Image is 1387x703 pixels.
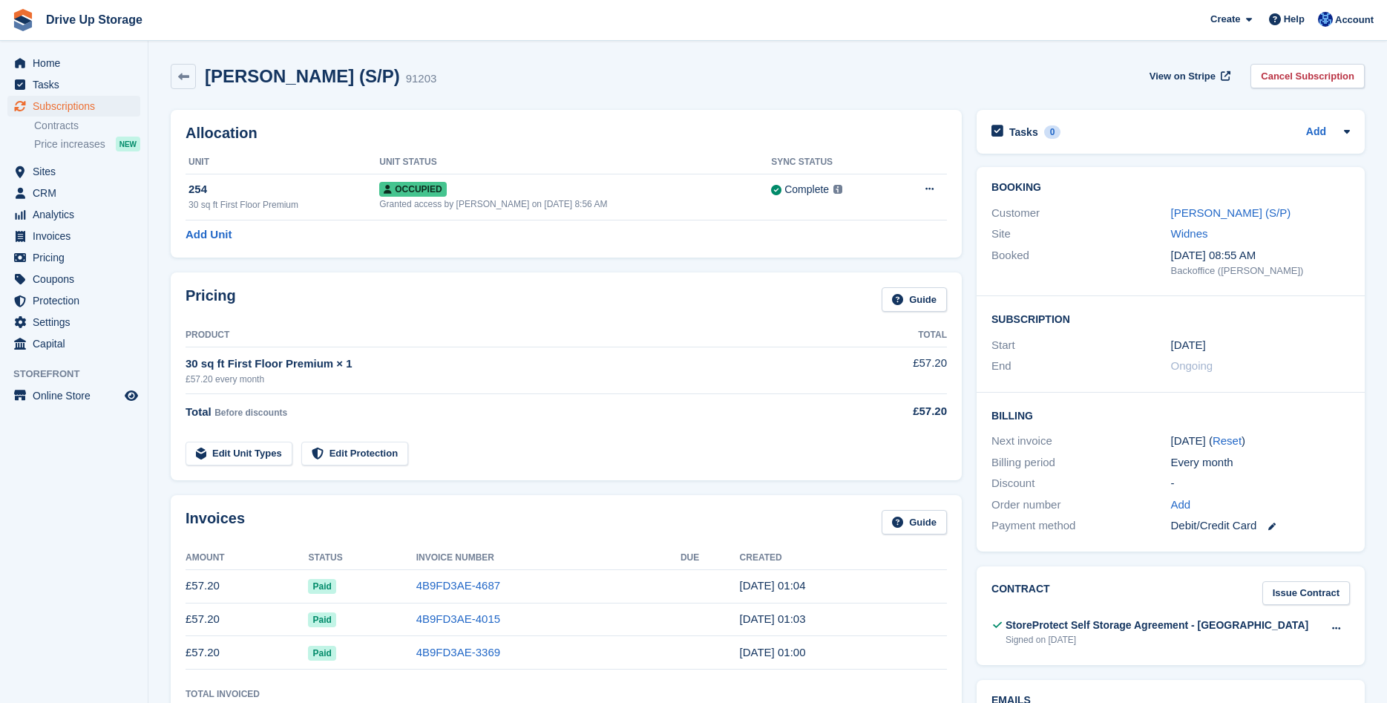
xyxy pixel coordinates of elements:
a: menu [7,269,140,290]
div: £57.20 every month [186,373,846,386]
div: 254 [188,181,379,198]
span: Paid [308,612,335,627]
span: Protection [33,290,122,311]
span: Ongoing [1171,359,1213,372]
div: Discount [991,475,1170,492]
div: 0 [1044,125,1061,139]
div: Every month [1171,454,1350,471]
a: Contracts [34,119,140,133]
span: View on Stripe [1150,69,1216,84]
span: Invoices [33,226,122,246]
span: Occupied [379,182,446,197]
img: stora-icon-8386f47178a22dfd0bd8f6a31ec36ba5ce8667c1dd55bd0f319d3a0aa187defe.svg [12,9,34,31]
div: 30 sq ft First Floor Premium [188,198,379,212]
a: Edit Unit Types [186,442,292,466]
a: Guide [882,287,947,312]
a: Price increases NEW [34,136,140,152]
span: Subscriptions [33,96,122,117]
div: Site [991,226,1170,243]
a: menu [7,183,140,203]
a: View on Stripe [1144,64,1233,88]
span: Before discounts [214,408,287,418]
span: Help [1284,12,1305,27]
h2: Pricing [186,287,236,312]
h2: Tasks [1009,125,1038,139]
span: CRM [33,183,122,203]
a: Add [1171,497,1191,514]
a: [PERSON_NAME] (S/P) [1171,206,1291,219]
th: Status [308,546,416,570]
a: Preview store [122,387,140,405]
div: Customer [991,205,1170,222]
div: 30 sq ft First Floor Premium × 1 [186,356,846,373]
th: Due [681,546,740,570]
a: menu [7,312,140,333]
h2: Billing [991,408,1350,422]
div: Booked [991,247,1170,278]
span: Online Store [33,385,122,406]
a: Cancel Subscription [1250,64,1365,88]
div: Signed on [DATE] [1006,633,1308,647]
div: [DATE] ( ) [1171,433,1350,450]
a: Guide [882,510,947,534]
a: menu [7,226,140,246]
div: - [1171,475,1350,492]
h2: Invoices [186,510,245,534]
th: Product [186,324,846,347]
th: Created [740,546,947,570]
span: Pricing [33,247,122,268]
time: 2025-07-19 00:00:59 UTC [740,646,806,658]
div: Granted access by [PERSON_NAME] on [DATE] 8:56 AM [379,197,771,211]
span: Tasks [33,74,122,95]
a: menu [7,385,140,406]
a: menu [7,204,140,225]
th: Invoice Number [416,546,681,570]
div: Start [991,337,1170,354]
a: 4B9FD3AE-4015 [416,612,500,625]
time: 2025-08-19 00:03:20 UTC [740,612,806,625]
span: Account [1335,13,1374,27]
span: Total [186,405,212,418]
th: Unit Status [379,151,771,174]
td: £57.20 [186,569,308,603]
div: 91203 [406,71,437,88]
div: Complete [784,182,829,197]
h2: Subscription [991,311,1350,326]
div: Payment method [991,517,1170,534]
span: Analytics [33,204,122,225]
div: Next invoice [991,433,1170,450]
span: Create [1210,12,1240,27]
a: menu [7,96,140,117]
a: menu [7,74,140,95]
span: Coupons [33,269,122,290]
th: Sync Status [771,151,893,174]
th: Unit [186,151,379,174]
div: Order number [991,497,1170,514]
a: 4B9FD3AE-3369 [416,646,500,658]
a: menu [7,247,140,268]
div: Billing period [991,454,1170,471]
div: Debit/Credit Card [1171,517,1350,534]
a: Edit Protection [301,442,408,466]
div: [DATE] 08:55 AM [1171,247,1350,264]
span: Storefront [13,367,148,382]
a: Add Unit [186,226,232,243]
span: Settings [33,312,122,333]
a: menu [7,333,140,354]
img: icon-info-grey-7440780725fd019a000dd9b08b2336e03edf1995a4989e88bcd33f0948082b44.svg [833,185,842,194]
div: NEW [116,137,140,151]
img: Widnes Team [1318,12,1333,27]
a: 4B9FD3AE-4687 [416,579,500,592]
td: £57.20 [186,636,308,670]
time: 2025-07-19 00:00:00 UTC [1171,337,1206,354]
a: menu [7,161,140,182]
a: Add [1306,124,1326,141]
th: Total [846,324,947,347]
span: Paid [308,646,335,661]
span: Paid [308,579,335,594]
h2: Allocation [186,125,947,142]
a: Reset [1213,434,1242,447]
div: End [991,358,1170,375]
h2: Booking [991,182,1350,194]
span: Price increases [34,137,105,151]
